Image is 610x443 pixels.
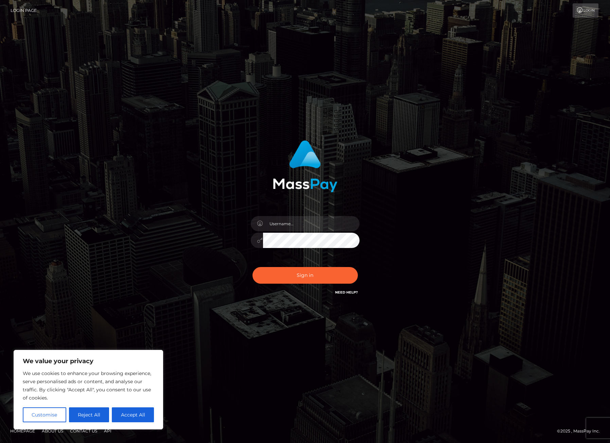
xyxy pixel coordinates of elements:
[23,407,66,422] button: Customise
[273,140,337,192] img: MassPay Login
[14,350,163,429] div: We value your privacy
[335,290,358,295] a: Need Help?
[573,3,598,18] a: Login
[39,426,66,436] a: About Us
[7,426,38,436] a: Homepage
[11,3,37,18] a: Login Page
[23,369,154,402] p: We use cookies to enhance your browsing experience, serve personalised ads or content, and analys...
[23,357,154,365] p: We value your privacy
[557,427,605,435] div: © 2025 , MassPay Inc.
[112,407,154,422] button: Accept All
[101,426,114,436] a: API
[263,216,360,231] input: Username...
[252,267,358,284] button: Sign in
[67,426,100,436] a: Contact Us
[69,407,109,422] button: Reject All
